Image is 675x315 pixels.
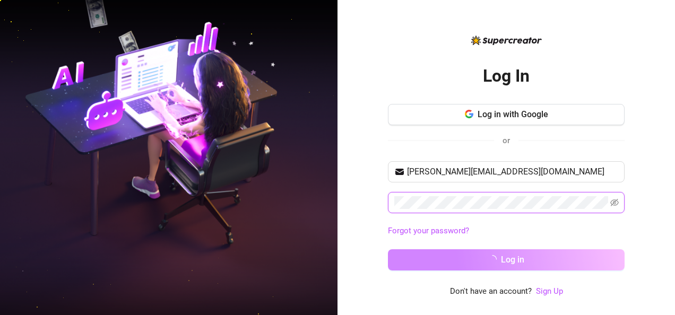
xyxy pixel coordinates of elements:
a: Forgot your password? [388,226,469,235]
img: logo-BBDzfeDw.svg [471,36,542,45]
a: Sign Up [536,286,563,296]
a: Sign Up [536,285,563,298]
h2: Log In [483,65,530,87]
input: Your email [407,165,618,178]
span: Don't have an account? [450,285,532,298]
span: eye-invisible [610,198,619,207]
button: Log in with Google [388,104,625,125]
span: or [503,136,510,145]
span: Log in with Google [478,109,548,119]
span: Log in [501,255,524,265]
span: loading [488,255,497,264]
button: Log in [388,249,625,270]
a: Forgot your password? [388,225,625,238]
